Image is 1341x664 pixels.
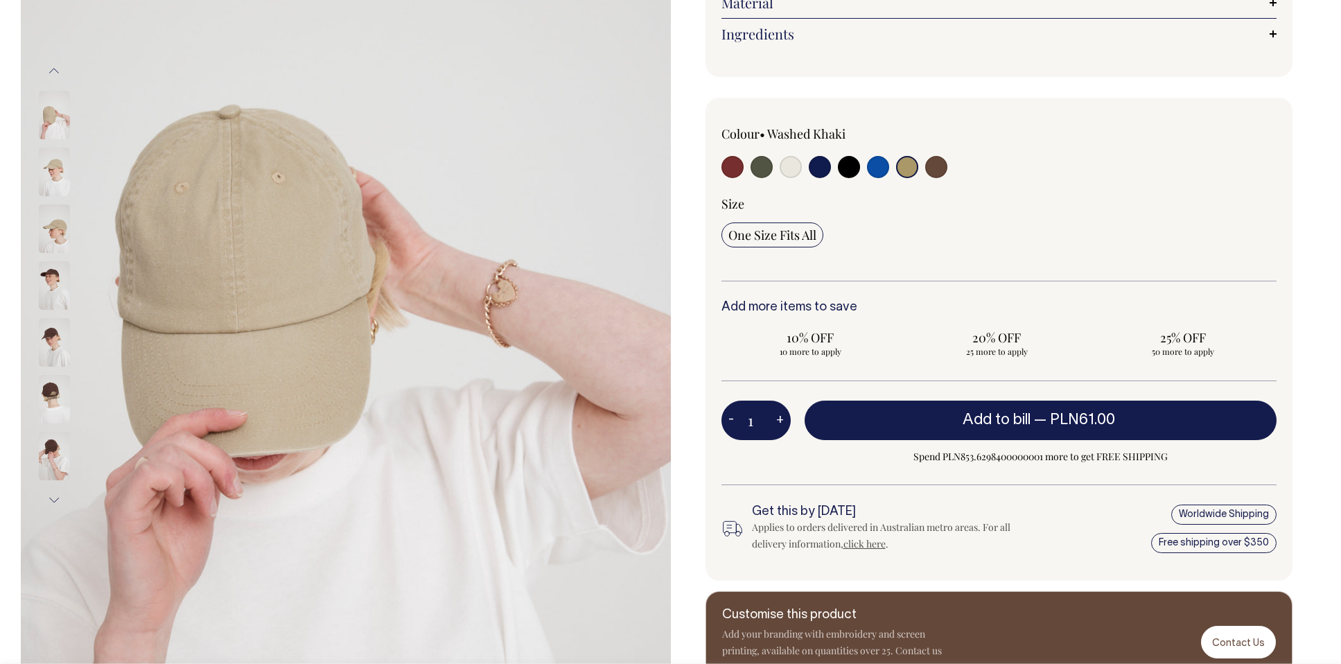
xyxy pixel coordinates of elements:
img: espresso [39,318,70,367]
h6: Customise this product [722,609,944,622]
input: 25% OFF 50 more to apply [1094,325,1272,361]
h6: Add more items to save [721,301,1277,315]
input: 10% OFF 10 more to apply [721,325,900,361]
div: Colour [721,125,944,142]
button: Add to bill —PLN61.00 [805,401,1277,439]
button: Previous [44,55,64,87]
a: click here [843,537,886,550]
img: espresso [39,432,70,480]
img: espresso [39,261,70,310]
span: Add to bill [963,413,1031,427]
a: Contact Us [1201,626,1276,658]
span: — [1034,413,1119,427]
img: espresso [39,375,70,423]
span: 10 more to apply [728,346,893,357]
button: Next [44,484,64,516]
h6: Get this by [DATE] [752,505,1025,519]
input: 20% OFF 25 more to apply [908,325,1086,361]
label: Washed Khaki [767,125,845,142]
img: washed-khaki [39,91,70,139]
span: PLN61.00 [1050,413,1115,427]
span: 10% OFF [728,329,893,346]
div: Applies to orders delivered in Australian metro areas. For all delivery information, . [752,519,1025,552]
img: washed-khaki [39,204,70,253]
span: Spend PLN853.6298400000001 more to get FREE SHIPPING [805,448,1277,465]
img: washed-khaki [39,148,70,196]
span: 25% OFF [1101,329,1265,346]
span: • [760,125,765,142]
a: Ingredients [721,26,1277,42]
span: One Size Fits All [728,227,816,243]
input: One Size Fits All [721,222,823,247]
button: - [721,407,741,435]
span: 20% OFF [915,329,1079,346]
div: Size [721,195,1277,212]
span: 50 more to apply [1101,346,1265,357]
span: 25 more to apply [915,346,1079,357]
button: + [769,407,791,435]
